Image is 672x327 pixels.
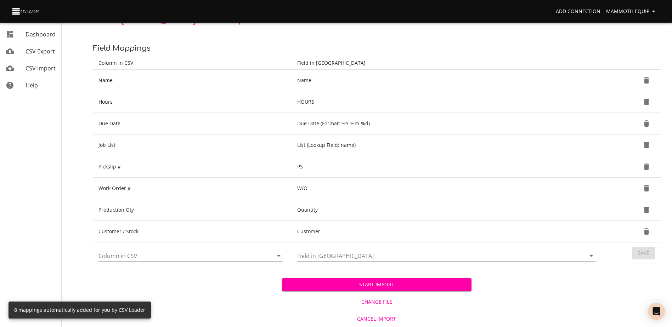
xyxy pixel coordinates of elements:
[292,221,604,242] td: Customer
[285,315,468,323] span: Cancel Import
[26,30,56,38] span: Dashboard
[26,64,56,72] span: CSV Import
[638,72,655,89] button: Delete
[14,304,145,316] div: 8 mappings automatically added for you by CSV Loader
[274,251,284,261] button: Open
[638,137,655,154] button: Delete
[282,278,471,291] button: Start Import
[93,134,292,156] td: Job List
[93,113,292,134] td: Due Date
[638,223,655,240] button: Delete
[638,180,655,197] button: Delete
[93,91,292,113] td: Hours
[93,70,292,91] td: Name
[292,156,604,178] td: PS
[292,178,604,199] td: W/O
[292,91,604,113] td: HOURS
[638,115,655,132] button: Delete
[556,7,600,16] span: Add Connection
[292,57,604,70] th: Field in [GEOGRAPHIC_DATA]
[292,134,604,156] td: List (Lookup Field: name)
[93,156,292,178] td: Pickslip #
[11,6,41,16] img: CSV Loader
[292,199,604,221] td: Quantity
[638,158,655,175] button: Delete
[603,5,661,18] button: Mammoth Equip
[285,298,468,306] span: Change File
[93,221,292,242] td: Customer / Stock
[553,5,603,18] a: Add Connection
[638,201,655,218] button: Delete
[282,312,471,326] button: Cancel Import
[638,93,655,110] button: Delete
[26,81,38,89] span: Help
[26,47,55,55] span: CSV Export
[93,44,151,52] span: Field Mappings
[288,280,465,289] span: Start Import
[292,70,604,91] td: Name
[292,113,604,134] td: Due Date (Format: %Y-%m-%d)
[648,303,665,320] div: Open Intercom Messenger
[282,296,471,309] button: Change File
[606,7,658,16] span: Mammoth Equip
[93,57,292,70] th: Column in CSV
[586,251,596,261] button: Open
[93,178,292,199] td: Work Order #
[93,199,292,221] td: Production Qty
